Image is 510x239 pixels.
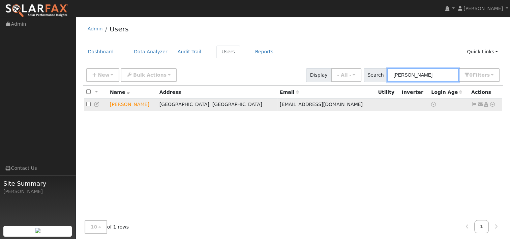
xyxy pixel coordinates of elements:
span: New [98,72,109,78]
button: Bulk Actions [121,68,176,82]
input: Search [387,68,459,82]
div: Actions [471,89,500,96]
span: [PERSON_NAME] [463,6,503,11]
a: Quick Links [462,46,503,58]
button: New [86,68,120,82]
span: Filter [473,72,490,78]
span: Search [364,68,388,82]
span: 10 [91,224,97,230]
a: Dashboard [83,46,119,58]
a: Users [216,46,240,58]
span: Display [306,68,331,82]
span: [EMAIL_ADDRESS][DOMAIN_NAME] [280,102,363,107]
span: s [487,72,489,78]
a: Login As [483,102,489,107]
a: Audit Trail [173,46,206,58]
span: Days since last login [431,89,462,95]
a: feendo@gmail.com [477,101,483,108]
span: Name [110,89,130,95]
a: No login access [431,102,437,107]
a: Reports [250,46,278,58]
a: Not connected [471,102,477,107]
div: [PERSON_NAME] [3,188,72,195]
img: retrieve [35,228,40,233]
div: Address [159,89,275,96]
span: Email [280,89,299,95]
span: Bulk Actions [133,72,167,78]
span: Site Summary [3,179,72,188]
button: 10 [85,220,107,234]
td: [GEOGRAPHIC_DATA], [GEOGRAPHIC_DATA] [157,99,277,111]
button: - All - [331,68,361,82]
img: SolarFax [5,4,68,18]
td: Lead [108,99,157,111]
a: Admin [88,26,103,31]
a: Edit User [94,102,100,107]
div: Utility [378,89,397,96]
a: 1 [474,220,489,233]
div: Inverter [402,89,427,96]
a: Users [110,25,128,33]
button: 0Filters [458,68,500,82]
span: of 1 rows [85,220,129,234]
a: Other actions [489,101,496,108]
a: Data Analyzer [129,46,173,58]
